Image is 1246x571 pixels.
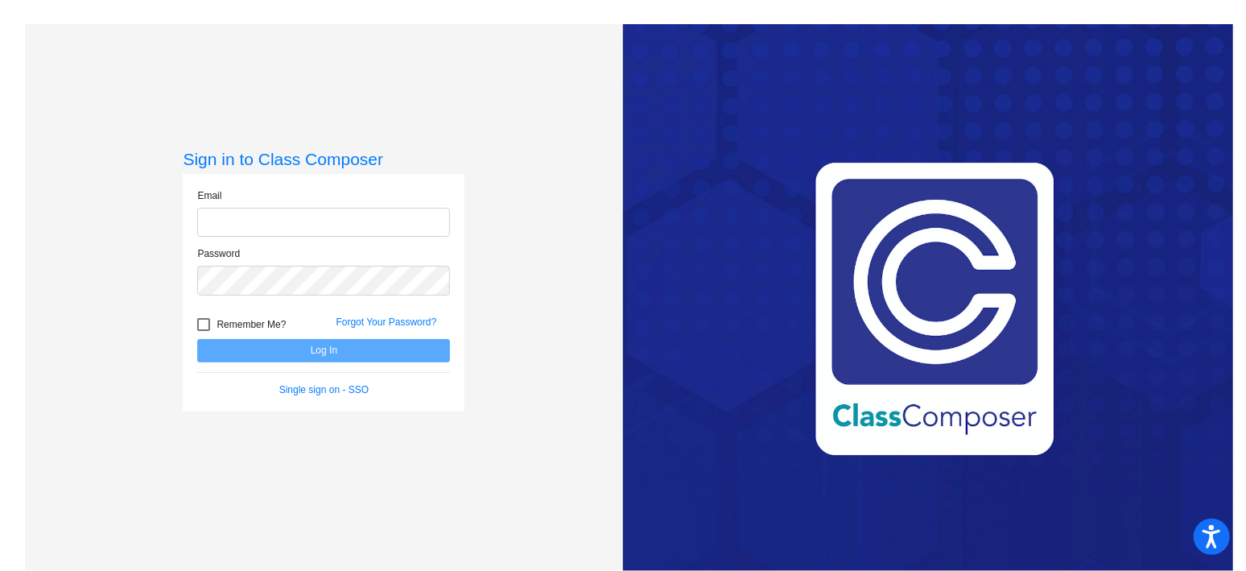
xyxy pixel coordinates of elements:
[197,339,450,362] button: Log In
[197,246,240,261] label: Password
[183,149,464,169] h3: Sign in to Class Composer
[217,315,286,334] span: Remember Me?
[279,384,369,395] a: Single sign on - SSO
[336,317,436,328] a: Forgot Your Password?
[197,188,221,203] label: Email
